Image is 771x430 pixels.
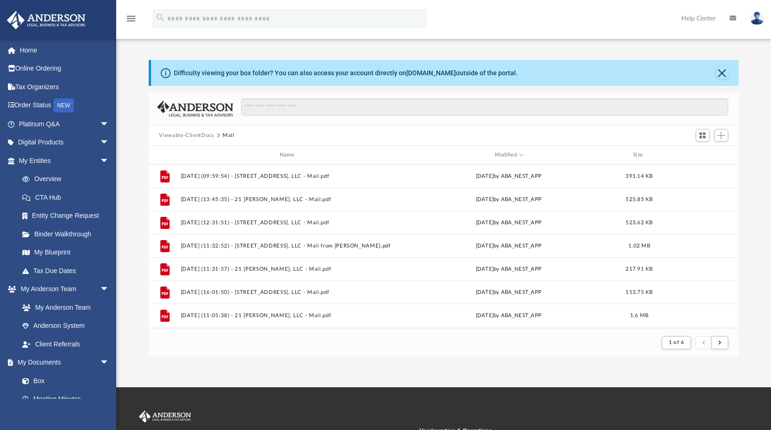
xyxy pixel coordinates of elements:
button: [DATE] (11:32:52) - [STREET_ADDRESS], LLC - Mail from [PERSON_NAME].pdf [181,243,397,249]
a: Home [7,41,123,59]
a: My Blueprint [13,243,119,262]
a: Binder Walkthrough [13,225,123,243]
a: Box [13,371,114,390]
div: Size [621,151,658,159]
input: Search files and folders [241,98,728,116]
img: Anderson Advisors Platinum Portal [137,410,193,423]
button: [DATE] (11:05:38) - 21 [PERSON_NAME], LLC - Mail.pdf [181,313,397,319]
a: Anderson System [13,317,119,335]
a: Platinum Q&Aarrow_drop_down [7,115,123,133]
div: id [662,151,727,159]
a: Tax Due Dates [13,261,123,280]
div: [DATE] by ABA_NEST_APP [401,242,617,250]
div: grid [149,164,738,329]
a: Overview [13,170,123,189]
a: Digital Productsarrow_drop_down [7,133,123,152]
button: [DATE] (16:01:50) - [STREET_ADDRESS], LLC - Mail.pdf [181,289,397,295]
div: [DATE] by ABA_NEST_APP [401,288,617,297]
div: NEW [53,98,74,112]
a: Client Referrals [13,335,119,353]
a: [DOMAIN_NAME] [406,69,456,77]
span: 1 of 6 [669,340,684,345]
div: Difficulty viewing your box folder? You can also access your account directly on outside of the p... [174,68,518,78]
div: [DATE] by ABA_NEST_APP [401,265,617,274]
span: 1.6 MB [630,313,649,318]
span: arrow_drop_down [100,280,119,299]
button: [DATE] (11:31:57) - 21 [PERSON_NAME], LLC - Mail.pdf [181,266,397,272]
a: Order StatusNEW [7,96,123,115]
button: [DATE] (12:31:51) - [STREET_ADDRESS], LLC - Mail.pdf [181,220,397,226]
div: id [153,151,176,159]
a: My Anderson Team [13,298,114,317]
span: 523.62 KB [626,220,653,225]
a: Entity Change Request [13,207,123,225]
span: arrow_drop_down [100,151,119,170]
a: Online Ordering [7,59,123,78]
button: 1 of 6 [662,336,691,349]
span: 153.75 KB [626,290,653,295]
div: Name [180,151,396,159]
div: [DATE] by ABA_NEST_APP [401,312,617,320]
a: My Entitiesarrow_drop_down [7,151,123,170]
button: Add [714,129,728,142]
span: 525.85 KB [626,197,653,202]
button: Mail [223,131,235,140]
i: search [155,13,165,23]
div: [DATE] by ABA_NEST_APP [401,219,617,227]
a: My Anderson Teamarrow_drop_down [7,280,119,299]
div: [DATE] by ABA_NEST_APP [401,195,617,204]
button: Viewable-ClientDocs [159,131,214,140]
img: User Pic [750,12,764,25]
a: Tax Organizers [7,78,123,96]
a: My Documentsarrow_drop_down [7,353,119,372]
a: menu [125,18,137,24]
span: arrow_drop_down [100,133,119,152]
span: 1.02 MB [629,243,651,248]
span: arrow_drop_down [100,353,119,372]
a: CTA Hub [13,188,123,207]
button: [DATE] (09:59:54) - [STREET_ADDRESS], LLC - Mail.pdf [181,173,397,179]
div: Modified [401,151,617,159]
button: Close [716,66,729,79]
span: 217.91 KB [626,267,653,272]
div: [DATE] by ABA_NEST_APP [401,172,617,181]
a: Meeting Minutes [13,390,119,409]
button: Switch to Grid View [696,129,710,142]
span: arrow_drop_down [100,115,119,134]
button: [DATE] (13:45:35) - 21 [PERSON_NAME], LLC - Mail.pdf [181,196,397,202]
i: menu [125,13,137,24]
img: Anderson Advisors Platinum Portal [4,11,88,29]
span: 391.14 KB [626,174,653,179]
